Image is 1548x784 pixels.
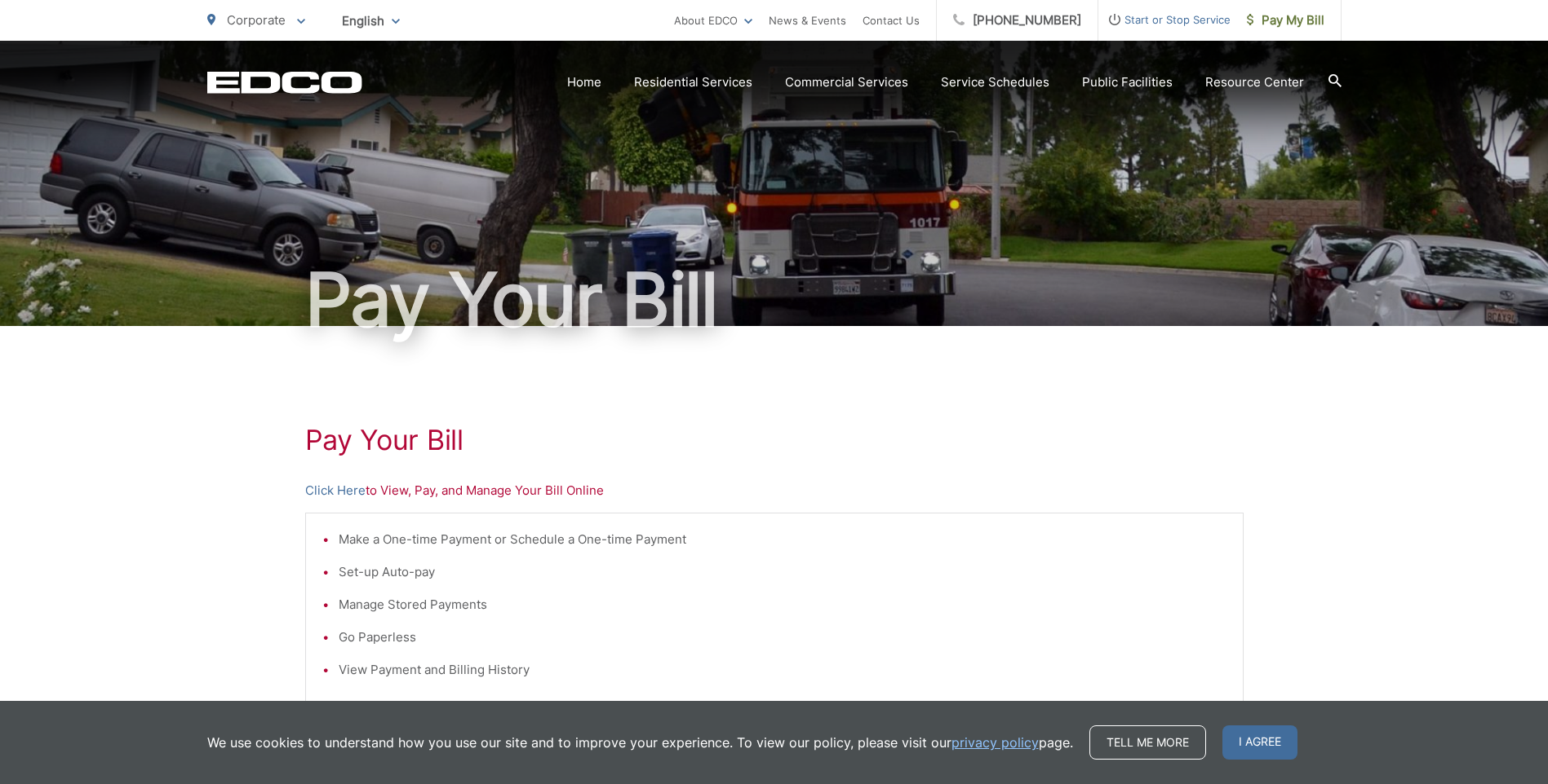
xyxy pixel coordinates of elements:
[305,424,1244,456] h1: Pay Your Bill
[1222,725,1297,760] span: I agree
[339,562,1226,582] li: Set-up Auto-pay
[863,11,920,30] a: Contact Us
[207,259,1342,341] h1: Pay Your Bill
[305,481,366,500] a: Click Here
[330,7,412,35] span: English
[227,12,286,28] span: Corporate
[769,11,846,30] a: News & Events
[305,481,1244,500] p: to View, Pay, and Manage Your Bill Online
[339,660,1226,680] li: View Payment and Billing History
[674,11,752,30] a: About EDCO
[339,595,1226,614] li: Manage Stored Payments
[634,73,752,92] a: Residential Services
[567,73,601,92] a: Home
[1247,11,1324,30] span: Pay My Bill
[941,73,1049,92] a: Service Schedules
[207,71,362,94] a: EDCD logo. Return to the homepage.
[951,733,1039,752] a: privacy policy
[1089,725,1206,760] a: Tell me more
[339,530,1226,549] li: Make a One-time Payment or Schedule a One-time Payment
[1205,73,1304,92] a: Resource Center
[1082,73,1173,92] a: Public Facilities
[785,73,908,92] a: Commercial Services
[339,628,1226,647] li: Go Paperless
[207,733,1073,752] p: We use cookies to understand how you use our site and to improve your experience. To view our pol...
